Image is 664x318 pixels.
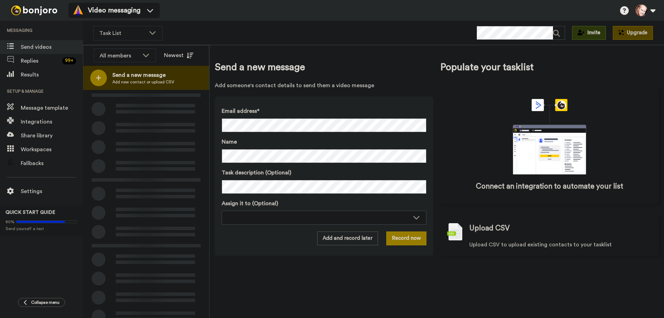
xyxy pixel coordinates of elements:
[222,138,237,146] span: Name
[498,99,601,174] div: animation
[222,199,426,208] label: Assign it to (Optional)
[21,145,83,154] span: Workspaces
[21,131,83,140] span: Share library
[215,81,433,90] span: Add someone's contact details to send them a video message
[222,169,426,177] label: Task description (Optional)
[6,226,77,231] span: Send yourself a test
[73,5,84,16] img: vm-color.svg
[21,71,83,79] span: Results
[112,109,181,165] img: ready-set-action.png
[21,57,59,65] span: Replies
[317,231,378,245] button: Add and record later
[21,118,83,126] span: Integrations
[112,79,174,85] span: Add new contact or upload CSV
[88,6,140,15] span: Video messaging
[215,61,433,74] span: Send a new message
[62,57,76,64] div: 99 +
[31,300,59,305] span: Collapse menu
[386,231,426,245] button: Record now
[613,26,653,40] button: Upgrade
[572,26,606,40] button: Invite
[18,298,65,307] button: Collapse menu
[8,6,60,15] img: bj-logo-header-white.svg
[6,210,55,215] span: QUICK START GUIDE
[99,29,146,37] span: Task List
[112,71,174,79] span: Send a new message
[440,61,659,74] span: Populate your tasklist
[110,170,183,180] span: Your tasklist is empty!
[21,104,83,112] span: Message template
[222,107,426,115] label: Email address*
[476,181,623,192] span: Connect an integration to automate your list
[93,185,199,202] span: Add new contacts to send them personalised messages
[159,48,199,62] button: Newest
[21,187,83,196] span: Settings
[6,219,15,225] span: 80%
[469,223,510,234] span: Upload CSV
[447,223,462,240] img: csv-grey.png
[21,159,83,167] span: Fallbacks
[469,240,612,249] span: Upload CSV to upload existing contacts to your tasklist
[100,52,139,60] div: All members
[21,43,83,51] span: Send videos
